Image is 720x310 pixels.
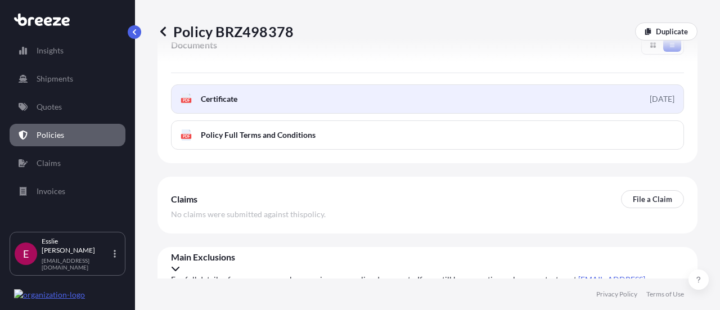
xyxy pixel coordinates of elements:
[650,93,674,105] div: [DATE]
[596,290,637,299] a: Privacy Policy
[10,152,125,174] a: Claims
[10,180,125,203] a: Invoices
[171,194,197,205] span: Claims
[42,237,111,255] p: Esslie [PERSON_NAME]
[10,68,125,90] a: Shipments
[42,257,111,271] p: [EMAIL_ADDRESS][DOMAIN_NAME]
[171,209,326,220] span: No claims were submitted against this policy .
[171,84,684,114] a: PDFCertificate[DATE]
[14,289,85,300] img: organization-logo
[183,134,190,138] text: PDF
[171,251,684,274] div: Main Exclusions
[10,124,125,146] a: Policies
[171,274,684,296] span: For full details of your coverage, please review your policy documents. If you still have questio...
[171,120,684,150] a: PDFPolicy Full Terms and Conditions
[646,290,684,299] a: Terms of Use
[621,190,684,208] a: File a Claim
[633,194,672,205] p: File a Claim
[37,129,64,141] p: Policies
[183,98,190,102] text: PDF
[656,26,688,37] p: Duplicate
[37,73,73,84] p: Shipments
[635,23,697,41] a: Duplicate
[201,93,237,105] span: Certificate
[37,101,62,113] p: Quotes
[171,251,684,263] span: Main Exclusions
[10,96,125,118] a: Quotes
[37,45,64,56] p: Insights
[10,39,125,62] a: Insights
[201,129,316,141] span: Policy Full Terms and Conditions
[37,158,61,169] p: Claims
[157,23,294,41] p: Policy BRZ498378
[23,248,29,259] span: E
[37,186,65,197] p: Invoices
